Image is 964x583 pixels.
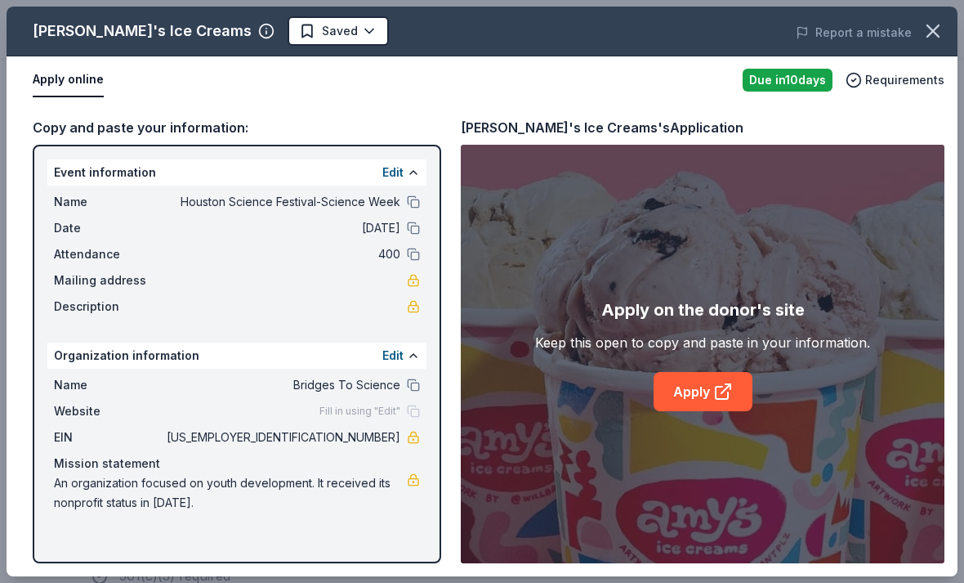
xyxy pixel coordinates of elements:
button: Requirements [846,70,944,90]
button: Report a mistake [796,23,912,43]
div: Keep this open to copy and paste in your information. [535,333,870,352]
span: Fill in using "Edit" [319,405,400,418]
div: Organization information [47,343,426,369]
div: Due in 10 days [743,69,832,92]
a: Apply [654,372,752,411]
span: Mailing address [54,271,163,290]
button: Saved [288,16,389,46]
span: An organization focused on youth development. It received its nonprofit status in [DATE]. [54,473,407,513]
button: Apply online [33,63,104,97]
div: [PERSON_NAME]'s Ice Creams [33,18,252,44]
span: Houston Science Festival-Science Week [163,192,400,212]
div: [PERSON_NAME]'s Ice Creams's Application [461,117,743,138]
div: Apply on the donor's site [601,297,805,323]
span: Website [54,401,163,421]
span: EIN [54,428,163,447]
div: Mission statement [54,454,420,473]
span: Saved [322,21,358,41]
div: Event information [47,159,426,186]
span: 400 [163,244,400,264]
span: Date [54,218,163,238]
span: Description [54,297,163,316]
span: Attendance [54,244,163,264]
span: Name [54,375,163,395]
span: Name [54,192,163,212]
span: [DATE] [163,218,400,238]
span: Requirements [865,70,944,90]
span: Bridges To Science [163,375,400,395]
div: Copy and paste your information: [33,117,441,138]
span: [US_EMPLOYER_IDENTIFICATION_NUMBER] [163,428,400,447]
button: Edit [382,163,404,182]
button: Edit [382,346,404,365]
